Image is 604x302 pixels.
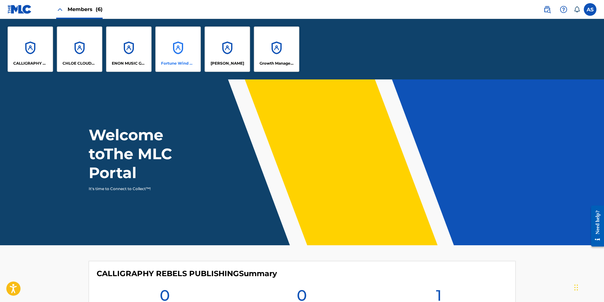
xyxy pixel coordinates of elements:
[574,6,580,13] div: Notifications
[543,6,551,13] img: search
[557,3,570,16] div: Help
[574,278,578,297] div: Drag
[112,61,146,66] p: ENON MUSIC GROUP
[541,3,553,16] a: Public Search
[254,26,299,72] a: AccountsGrowth Management Publishing
[96,6,103,12] span: (6)
[260,61,294,66] p: Growth Management Publishing
[68,6,103,13] span: Members
[560,6,567,13] img: help
[584,3,596,16] div: User Menu
[56,6,64,13] img: Close
[586,201,604,252] iframe: Resource Center
[211,61,244,66] p: Garland E Waller
[89,125,207,182] h1: Welcome to The MLC Portal
[97,269,277,278] h4: CALLIGRAPHY REBELS PUBLISHING
[572,272,604,302] iframe: Chat Widget
[161,61,195,66] p: Fortune Wind Music Publishing, LLC
[13,61,48,66] p: CALLIGRAPHY REBELS PUBLISHING
[155,26,201,72] a: AccountsFortune Wind Music Publishing, LLC
[8,26,53,72] a: AccountsCALLIGRAPHY REBELS PUBLISHING
[106,26,152,72] a: AccountsENON MUSIC GROUP
[89,186,198,192] p: It's time to Connect to Collect™!
[63,61,97,66] p: CHLOE CLOUDS SONGS PUBLISHING
[57,26,102,72] a: AccountsCHLOE CLOUDS SONGS PUBLISHING
[8,5,32,14] img: MLC Logo
[205,26,250,72] a: Accounts[PERSON_NAME]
